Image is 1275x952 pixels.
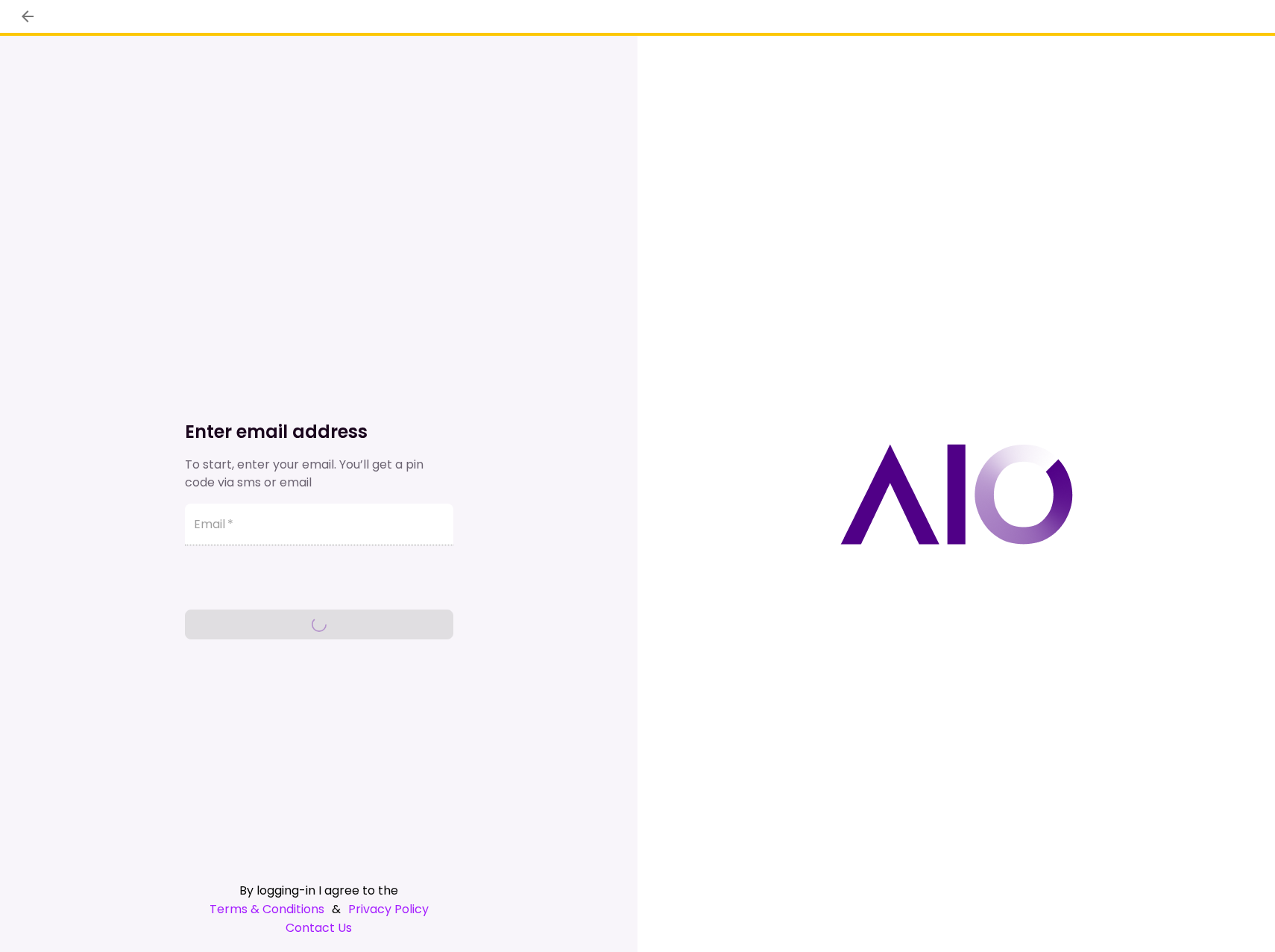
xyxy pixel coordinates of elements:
div: & [185,900,453,918]
div: To start, enter your email. You’ll get a pin code via sms or email [185,456,453,492]
img: AIO logo [840,444,1073,545]
button: back [15,4,40,29]
a: Contact Us [185,918,453,937]
a: Privacy Policy [348,900,429,918]
a: Terms & Conditions [210,900,324,918]
div: By logging-in I agree to the [185,881,453,900]
h1: Enter email address [185,420,453,444]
